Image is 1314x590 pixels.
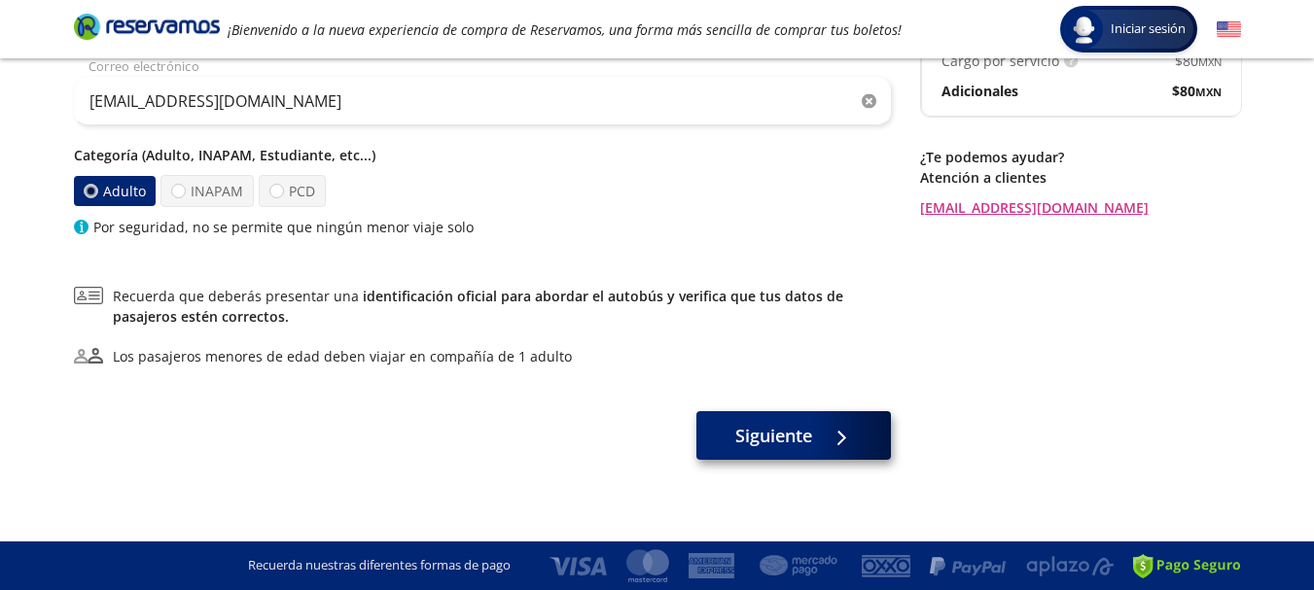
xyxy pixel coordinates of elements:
button: English [1217,17,1241,42]
button: Siguiente [696,411,891,460]
label: PCD [259,175,326,207]
span: Siguiente [735,423,812,449]
a: [EMAIL_ADDRESS][DOMAIN_NAME] [920,197,1241,218]
i: Brand Logo [74,12,220,41]
p: Atención a clientes [920,167,1241,188]
p: Categoría (Adulto, INAPAM, Estudiante, etc...) [74,145,891,165]
a: Brand Logo [74,12,220,47]
span: Recuerda que deberás presentar una [113,286,891,327]
small: MXN [1195,85,1222,99]
label: Adulto [73,176,157,207]
span: $ 80 [1175,51,1222,71]
p: ¿Te podemos ayudar? [920,147,1241,167]
p: Cargo por servicio [941,51,1059,71]
label: INAPAM [160,175,254,207]
em: ¡Bienvenido a la nueva experiencia de compra de Reservamos, una forma más sencilla de comprar tus... [228,20,902,39]
a: identificación oficial para abordar el autobús y verifica que tus datos de pasajeros estén correc... [113,287,843,326]
input: Correo electrónico [74,77,891,125]
p: Por seguridad, no se permite que ningún menor viaje solo [93,217,474,237]
p: Recuerda nuestras diferentes formas de pago [248,556,511,575]
small: MXN [1198,54,1222,69]
p: Adicionales [941,81,1018,101]
span: $ 80 [1172,81,1222,101]
div: Los pasajeros menores de edad deben viajar en compañía de 1 adulto [113,346,572,366]
span: Iniciar sesión [1103,19,1193,39]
